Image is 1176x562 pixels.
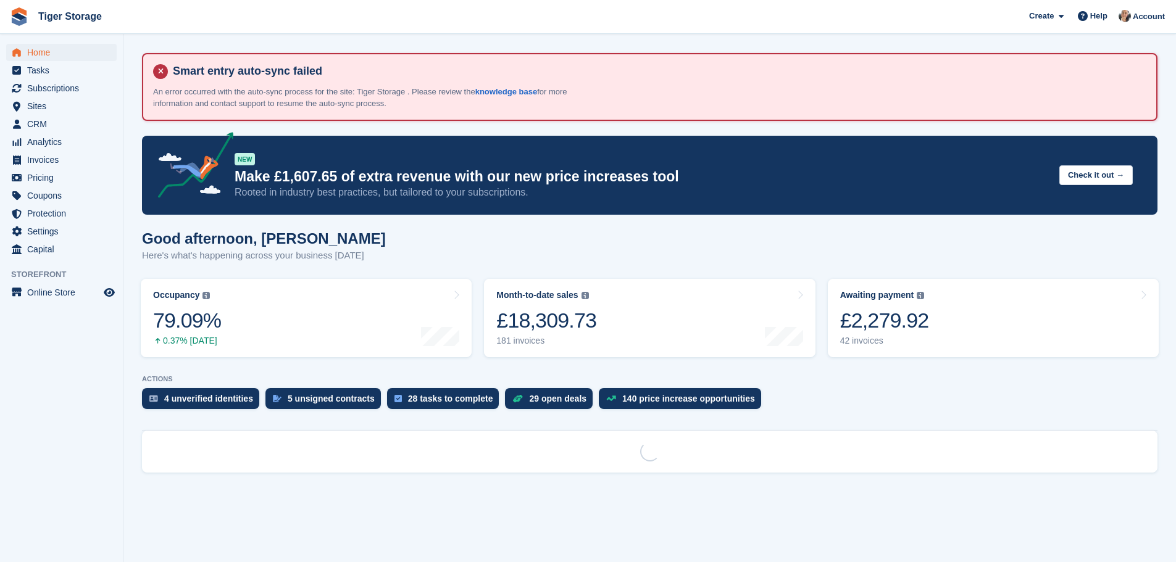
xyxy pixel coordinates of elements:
[27,169,101,186] span: Pricing
[6,284,117,301] a: menu
[27,205,101,222] span: Protection
[153,336,221,346] div: 0.37% [DATE]
[408,394,493,403] div: 28 tasks to complete
[840,290,914,300] div: Awaiting payment
[27,133,101,151] span: Analytics
[288,394,375,403] div: 5 unsigned contracts
[622,394,755,403] div: 140 price increase opportunities
[27,223,101,240] span: Settings
[1059,165,1133,186] button: Check it out →
[142,388,265,415] a: 4 unverified identities
[840,308,929,333] div: £2,279.92
[27,187,101,204] span: Coupons
[6,205,117,222] a: menu
[496,290,578,300] div: Month-to-date sales
[6,223,117,240] a: menu
[840,336,929,346] div: 42 invoices
[27,80,101,97] span: Subscriptions
[153,86,585,110] p: An error occurred with the auto-sync process for the site: Tiger Storage . Please review the for ...
[6,44,117,61] a: menu
[142,375,1157,383] p: ACTIONS
[27,115,101,133] span: CRM
[10,7,28,26] img: stora-icon-8386f47178a22dfd0bd8f6a31ec36ba5ce8667c1dd55bd0f319d3a0aa187defe.svg
[1119,10,1131,22] img: Becky Martin
[6,133,117,151] a: menu
[27,284,101,301] span: Online Store
[484,279,815,357] a: Month-to-date sales £18,309.73 181 invoices
[202,292,210,299] img: icon-info-grey-7440780725fd019a000dd9b08b2336e03edf1995a4989e88bcd33f0948082b44.svg
[496,308,596,333] div: £18,309.73
[102,285,117,300] a: Preview store
[1133,10,1165,23] span: Account
[153,290,199,300] div: Occupancy
[387,388,506,415] a: 28 tasks to complete
[11,268,123,281] span: Storefront
[148,132,234,202] img: price-adjustments-announcement-icon-8257ccfd72463d97f412b2fc003d46551f7dbcb40ab6d574587a9cd5c0d94...
[6,115,117,133] a: menu
[235,153,255,165] div: NEW
[153,308,221,333] div: 79.09%
[475,87,537,96] a: knowledge base
[917,292,924,299] img: icon-info-grey-7440780725fd019a000dd9b08b2336e03edf1995a4989e88bcd33f0948082b44.svg
[33,6,107,27] a: Tiger Storage
[1029,10,1054,22] span: Create
[273,395,281,402] img: contract_signature_icon-13c848040528278c33f63329250d36e43548de30e8caae1d1a13099fd9432cc5.svg
[582,292,589,299] img: icon-info-grey-7440780725fd019a000dd9b08b2336e03edf1995a4989e88bcd33f0948082b44.svg
[599,388,767,415] a: 140 price increase opportunities
[265,388,387,415] a: 5 unsigned contracts
[6,80,117,97] a: menu
[529,394,586,403] div: 29 open deals
[235,168,1049,186] p: Make £1,607.65 of extra revenue with our new price increases tool
[1090,10,1107,22] span: Help
[6,97,117,115] a: menu
[606,395,616,401] img: price_increase_opportunities-93ffe204e8149a01c8c9dc8f82e8f89637d9d84a8eef4429ea346261dce0b2c0.svg
[6,169,117,186] a: menu
[6,187,117,204] a: menu
[141,279,472,357] a: Occupancy 79.09% 0.37% [DATE]
[27,151,101,168] span: Invoices
[505,388,599,415] a: 29 open deals
[496,336,596,346] div: 181 invoices
[512,394,523,403] img: deal-1b604bf984904fb50ccaf53a9ad4b4a5d6e5aea283cecdc64d6e3604feb123c2.svg
[142,249,386,263] p: Here's what's happening across your business [DATE]
[27,62,101,79] span: Tasks
[6,62,117,79] a: menu
[149,395,158,402] img: verify_identity-adf6edd0f0f0b5bbfe63781bf79b02c33cf7c696d77639b501bdc392416b5a36.svg
[828,279,1159,357] a: Awaiting payment £2,279.92 42 invoices
[235,186,1049,199] p: Rooted in industry best practices, but tailored to your subscriptions.
[164,394,253,403] div: 4 unverified identities
[27,44,101,61] span: Home
[142,230,386,247] h1: Good afternoon, [PERSON_NAME]
[394,395,402,402] img: task-75834270c22a3079a89374b754ae025e5fb1db73e45f91037f5363f120a921f8.svg
[27,97,101,115] span: Sites
[6,151,117,168] a: menu
[168,64,1146,78] h4: Smart entry auto-sync failed
[27,241,101,258] span: Capital
[6,241,117,258] a: menu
